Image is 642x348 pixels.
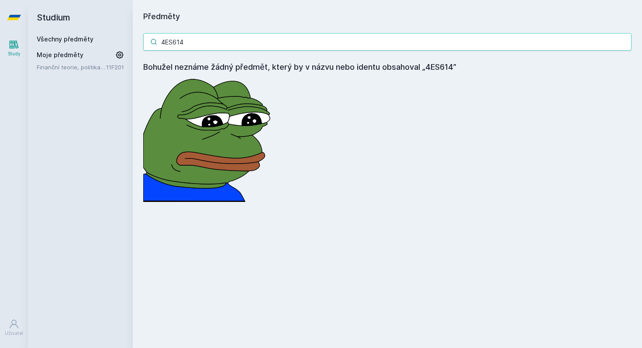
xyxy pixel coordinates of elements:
div: Uživatel [5,330,23,337]
input: Název nebo ident předmětu… [143,33,632,51]
img: error_picture.png [143,73,274,202]
a: Všechny předměty [37,35,93,43]
a: Study [2,35,26,61]
a: 11F201 [106,64,124,71]
div: Study [8,51,21,57]
a: Finanční teorie, politika a instituce [37,63,106,72]
h1: Předměty [143,10,632,23]
span: Moje předměty [37,51,83,59]
a: Uživatel [2,314,26,341]
h4: Bohužel neznáme žádný předmět, který by v názvu nebo identu obsahoval „4ES614” [143,61,632,73]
